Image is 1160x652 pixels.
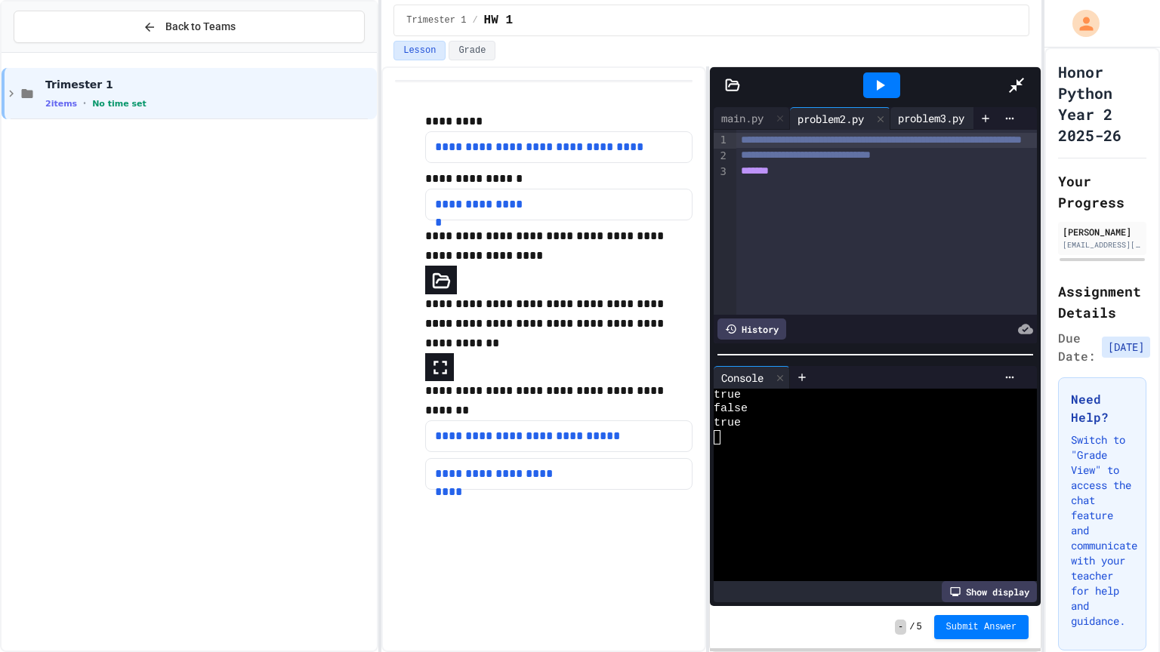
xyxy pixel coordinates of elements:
[92,99,147,109] span: No time set
[946,621,1017,633] span: Submit Answer
[714,133,729,149] div: 1
[14,11,365,43] button: Back to Teams
[714,389,741,402] span: true
[484,11,513,29] span: HW 1
[393,41,446,60] button: Lesson
[714,149,729,165] div: 2
[790,111,872,127] div: problem2.py
[714,370,771,386] div: Console
[449,41,495,60] button: Grade
[45,78,374,91] span: Trimester 1
[717,318,786,340] div: History
[1058,171,1146,213] h2: Your Progress
[714,417,741,430] span: true
[165,19,236,35] span: Back to Teams
[714,366,790,389] div: Console
[1071,432,1134,629] p: Switch to "Grade View" to access the chat feature and communicate with your teacher for help and ...
[1058,329,1096,365] span: Due Date:
[934,615,1029,639] button: Submit Answer
[83,97,86,109] span: •
[895,620,906,635] span: -
[916,621,921,633] span: 5
[714,110,771,126] div: main.py
[45,99,77,109] span: 2 items
[890,107,991,130] div: problem3.py
[890,110,972,126] div: problem3.py
[714,107,790,130] div: main.py
[714,402,748,416] span: false
[1063,225,1142,238] div: [PERSON_NAME]
[1058,281,1146,323] h2: Assignment Details
[1071,390,1134,426] h3: Need Help?
[1063,239,1142,251] div: [EMAIL_ADDRESS][DOMAIN_NAME]
[472,14,477,26] span: /
[790,107,890,130] div: problem2.py
[406,14,466,26] span: Trimester 1
[1058,61,1146,146] h1: Honor Python Year 2 2025-26
[1102,337,1150,358] span: [DATE]
[942,581,1037,602] div: Show display
[909,621,915,633] span: /
[714,165,729,180] div: 3
[1057,6,1103,41] div: My Account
